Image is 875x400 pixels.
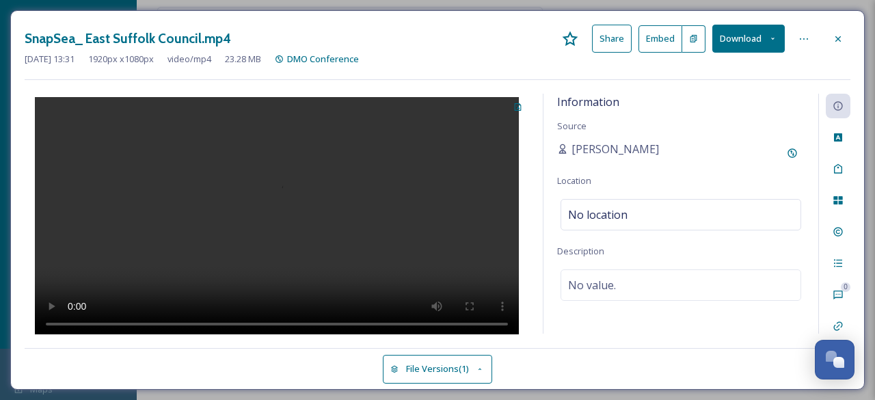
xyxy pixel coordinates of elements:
[568,277,616,293] span: No value.
[571,141,659,157] span: [PERSON_NAME]
[225,53,261,66] span: 23.28 MB
[568,206,628,223] span: No location
[557,245,604,257] span: Description
[557,174,591,187] span: Location
[25,29,231,49] h3: SnapSea_ East Suffolk Council.mp4
[841,282,850,292] div: 0
[592,25,632,53] button: Share
[712,25,785,53] button: Download
[815,340,854,379] button: Open Chat
[638,25,682,53] button: Embed
[167,53,211,66] span: video/mp4
[383,355,492,383] button: File Versions(1)
[557,94,619,109] span: Information
[25,53,75,66] span: [DATE] 13:31
[88,53,154,66] span: 1920 px x 1080 px
[287,53,359,65] span: DMO Conference
[557,120,587,132] span: Source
